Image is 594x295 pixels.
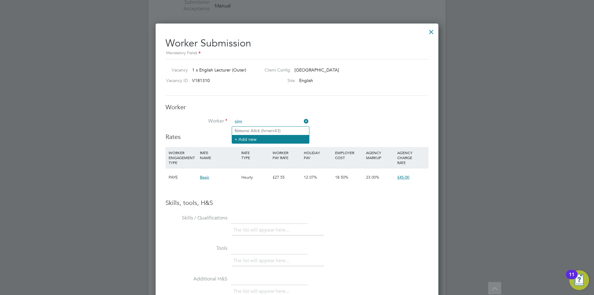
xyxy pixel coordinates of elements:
div: EMPLOYER COST [334,147,365,163]
div: WORKER PAY RATE [271,147,302,163]
span: V181310 [192,78,210,83]
button: Open Resource Center, 11 new notifications [569,270,589,290]
div: AGENCY CHARGE RATE [396,147,427,168]
span: 1 x English Lecturer (Outer) [192,67,246,73]
label: Worker [166,118,227,124]
div: £27.55 [271,168,302,186]
div: AGENCY MARKUP [364,147,396,163]
span: £45.00 [397,175,409,180]
h2: Worker Submission [166,32,428,57]
li: The list will appear here... [233,226,292,234]
label: Client Config [260,67,290,73]
span: 23.00% [366,175,379,180]
label: Tools [166,245,227,252]
span: English [299,78,313,83]
h3: Skills, tools, H&S [166,199,428,207]
b: Sim [235,128,242,133]
div: RATE TYPE [240,147,271,163]
label: Vacancy [163,67,188,73]
div: WORKER ENGAGEMENT TYPE [167,147,198,168]
li: one Alick (hrrwrr43) [232,127,309,135]
div: HOLIDAY PAY [302,147,334,163]
div: 11 [569,275,575,283]
h3: Rates [166,133,428,141]
span: Basic [200,175,209,180]
div: RATE NAME [198,147,240,163]
h3: Worker [166,103,428,111]
label: Additional H&S [166,276,227,282]
div: Mandatory Fields [166,50,428,57]
span: 12.07% [304,175,317,180]
label: Vacancy ID [163,78,188,83]
li: + Add new [232,135,309,143]
input: Search for... [232,117,309,127]
li: The list will appear here... [233,257,292,265]
span: [GEOGRAPHIC_DATA] [295,67,339,73]
div: PAYE [167,168,198,186]
div: Hourly [240,168,271,186]
label: Site [260,78,295,83]
label: Skills / Qualifications [166,215,227,221]
span: 18.50% [335,175,348,180]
